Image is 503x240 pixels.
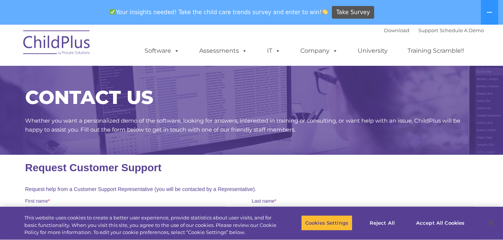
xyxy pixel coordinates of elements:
a: Take Survey [332,6,374,19]
span: Your insights needed! Take the child care trends survey and enter to win! [107,5,331,19]
a: Download [384,27,409,33]
a: Company [293,43,345,58]
img: 👏 [322,9,328,15]
button: Close [483,215,499,231]
a: Software [137,43,187,58]
a: Assessments [192,43,255,58]
img: ChildPlus by Procare Solutions [19,25,94,62]
button: Reject All [359,215,406,231]
span: CONTACT US [25,86,153,109]
a: Training Scramble!! [400,43,472,58]
a: Support [418,27,438,33]
a: IT [260,43,288,58]
span: Last name [227,43,249,49]
font: | [384,27,484,33]
button: Accept All Cookies [412,215,469,231]
img: ✅ [110,9,115,15]
span: Take Survey [336,6,370,19]
a: Schedule A Demo [440,27,484,33]
button: Cookies Settings [301,215,352,231]
div: This website uses cookies to create a better user experience, provide statistics about user visit... [24,214,277,236]
span: Whether you want a personalized demo of the software, looking for answers, interested in training... [25,117,460,133]
a: University [350,43,395,58]
span: Phone number [227,74,258,80]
